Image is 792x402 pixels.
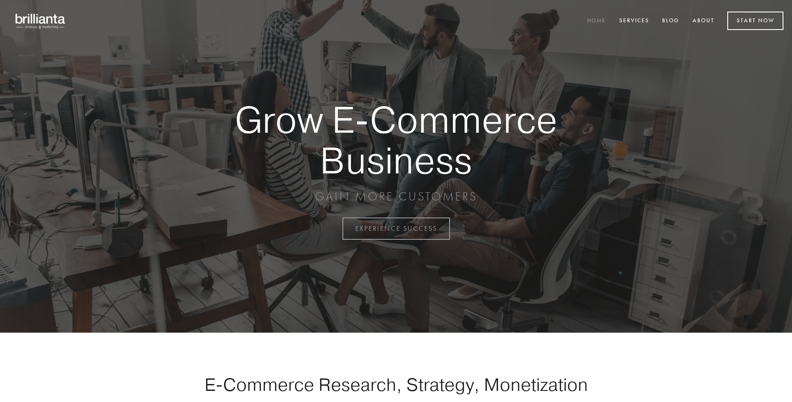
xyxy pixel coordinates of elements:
a: Blog [657,14,685,28]
strong: Grow E-Commerce Business [205,99,587,180]
a: EXPERIENCE SUCCESS [342,217,450,240]
a: Home [582,14,612,28]
p: GAIN MORE CUSTOMERS [205,189,587,204]
img: brillianta - research, strategy, marketing [9,9,73,33]
a: Start Now [727,12,783,30]
a: Services [614,14,655,28]
h1: E-Commerce Research, Strategy, Monetization [177,374,615,395]
a: About [687,14,720,28]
